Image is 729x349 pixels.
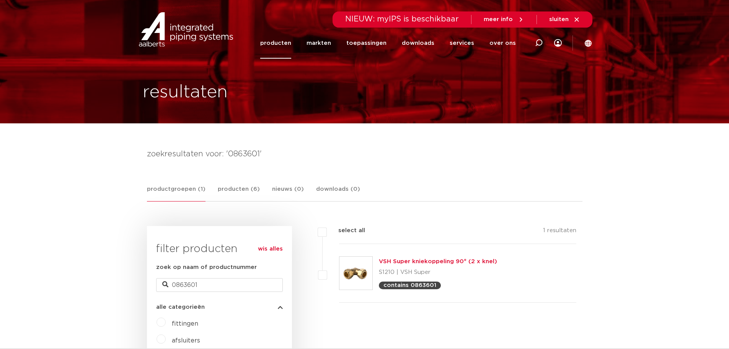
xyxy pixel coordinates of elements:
a: sluiten [549,16,580,23]
nav: Menu [260,28,516,59]
a: markten [307,28,331,59]
a: nieuws (0) [272,185,304,201]
a: fittingen [172,321,198,327]
span: sluiten [549,16,569,22]
a: meer info [484,16,524,23]
h3: filter producten [156,241,283,257]
p: contains 0863601 [383,282,436,288]
span: meer info [484,16,513,22]
a: downloads (0) [316,185,360,201]
img: Thumbnail for VSH Super kniekoppeling 90° (2 x knel) [339,257,372,290]
a: toepassingen [346,28,387,59]
a: afsluiters [172,338,200,344]
a: productgroepen (1) [147,185,205,202]
p: 1 resultaten [543,226,576,238]
h1: resultaten [143,80,228,105]
a: downloads [402,28,434,59]
a: VSH Super kniekoppeling 90° (2 x knel) [379,259,497,264]
a: over ons [489,28,516,59]
a: producten (6) [218,185,260,201]
span: alle categorieën [156,304,205,310]
a: services [450,28,474,59]
p: S1210 | VSH Super [379,266,497,279]
span: NIEUW: myIPS is beschikbaar [345,15,459,23]
input: zoeken [156,278,283,292]
label: zoek op naam of productnummer [156,263,257,272]
label: select all [327,226,365,235]
button: alle categorieën [156,304,283,310]
a: producten [260,28,291,59]
h4: zoekresultaten voor: '0863601' [147,148,582,160]
div: my IPS [554,28,562,59]
a: wis alles [258,244,283,254]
